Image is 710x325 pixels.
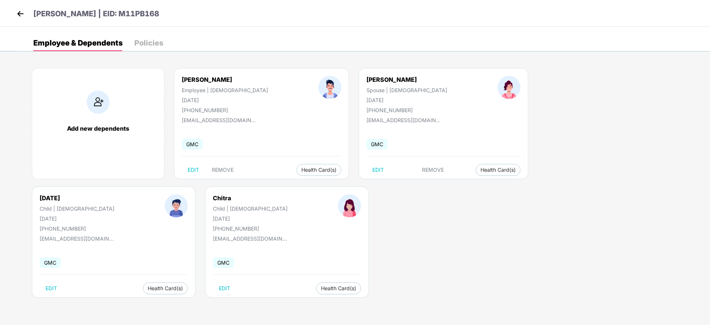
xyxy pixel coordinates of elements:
div: [PHONE_NUMBER] [213,225,288,232]
span: GMC [40,257,61,268]
img: profileImage [498,76,520,99]
span: Health Card(s) [301,168,336,172]
span: GMC [213,257,234,268]
span: REMOVE [422,167,444,173]
div: [DATE] [366,97,447,103]
div: [PERSON_NAME] [366,76,447,83]
button: REMOVE [416,164,450,176]
button: Health Card(s) [297,164,341,176]
div: Employee | [DEMOGRAPHIC_DATA] [182,87,268,93]
span: EDIT [46,285,57,291]
div: Employee & Dependents [33,39,123,47]
div: Child | [DEMOGRAPHIC_DATA] [213,205,288,212]
span: Health Card(s) [148,287,183,290]
img: back [15,8,26,19]
div: [DATE] [213,215,288,222]
img: profileImage [165,194,188,217]
div: [PHONE_NUMBER] [366,107,447,113]
button: EDIT [182,164,205,176]
button: Health Card(s) [143,282,188,294]
div: Policies [134,39,163,47]
div: [PERSON_NAME] [182,76,268,83]
button: EDIT [366,164,390,176]
div: [DATE] [40,194,114,202]
p: [PERSON_NAME] | EID: M11PB168 [33,8,159,20]
img: profileImage [338,194,361,217]
div: [DATE] [182,97,268,103]
div: [EMAIL_ADDRESS][DOMAIN_NAME] [366,117,441,123]
button: Health Card(s) [476,164,520,176]
span: GMC [366,139,388,150]
span: Health Card(s) [480,168,516,172]
div: Chitra [213,194,288,202]
div: Child | [DEMOGRAPHIC_DATA] [40,205,114,212]
div: Add new dependents [40,125,157,132]
button: EDIT [40,282,63,294]
div: [DATE] [40,215,114,222]
div: Spouse | [DEMOGRAPHIC_DATA] [366,87,447,93]
button: Health Card(s) [316,282,361,294]
div: [EMAIL_ADDRESS][DOMAIN_NAME] [213,235,287,242]
span: EDIT [372,167,384,173]
button: REMOVE [206,164,240,176]
span: Health Card(s) [321,287,356,290]
span: EDIT [188,167,199,173]
div: [EMAIL_ADDRESS][DOMAIN_NAME] [40,235,114,242]
span: EDIT [219,285,230,291]
span: GMC [182,139,203,150]
span: REMOVE [212,167,234,173]
div: [PHONE_NUMBER] [182,107,268,113]
div: [EMAIL_ADDRESS][DOMAIN_NAME] [182,117,256,123]
img: profileImage [318,76,341,99]
button: EDIT [213,282,236,294]
div: [PHONE_NUMBER] [40,225,114,232]
img: addIcon [87,91,110,114]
